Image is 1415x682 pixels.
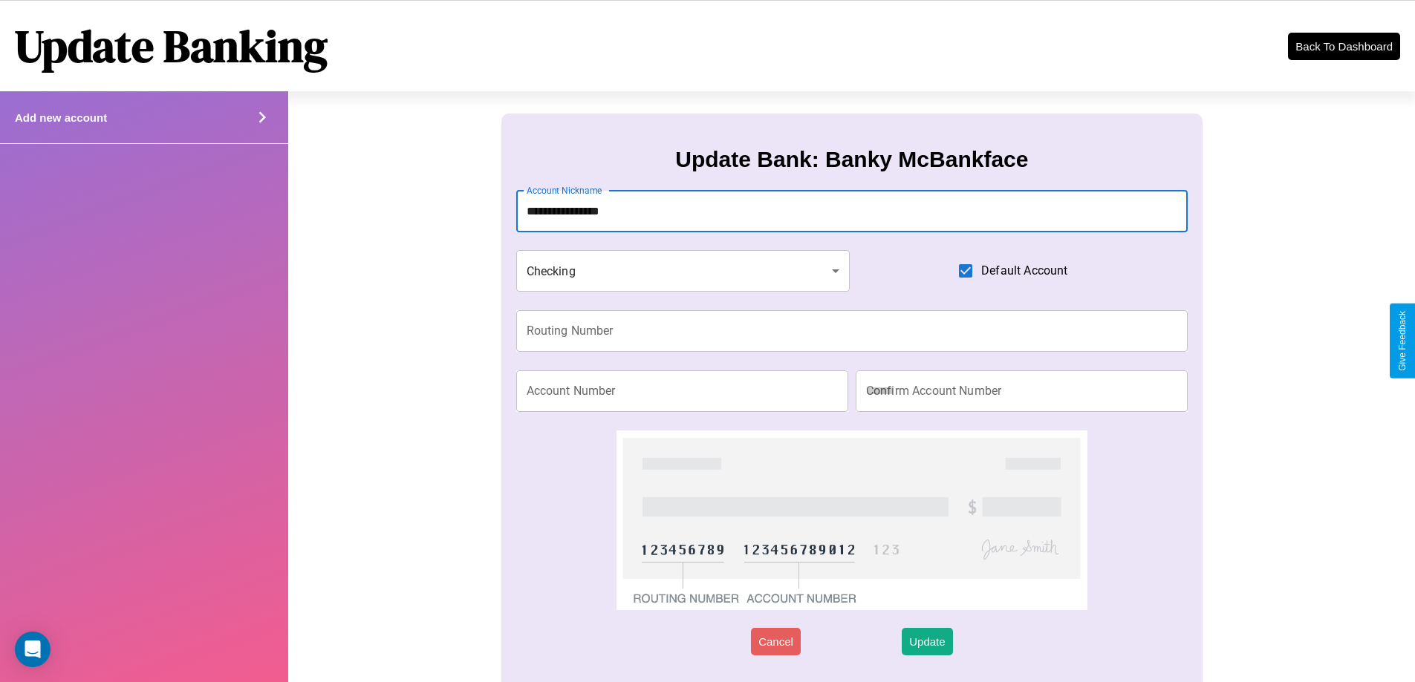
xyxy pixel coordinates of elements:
span: Default Account [981,262,1067,280]
img: check [617,430,1087,610]
button: Update [902,628,952,655]
h1: Update Banking [15,16,328,76]
button: Back To Dashboard [1288,33,1400,60]
div: Give Feedback [1397,311,1408,371]
button: Cancel [751,628,801,655]
div: Checking [516,250,850,292]
label: Account Nickname [527,184,602,197]
h3: Update Bank: Banky McBankface [675,147,1028,172]
h4: Add new account [15,111,107,124]
div: Open Intercom Messenger [15,632,51,667]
